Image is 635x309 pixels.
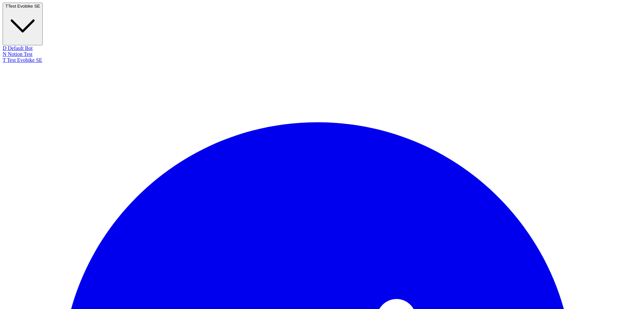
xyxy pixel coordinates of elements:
div: Test Evobike SE [3,57,632,63]
div: Default Bot [3,45,632,51]
span: N [3,51,7,57]
span: T [5,4,8,9]
span: Test Evobike SE [8,4,40,9]
span: D [3,45,7,51]
div: Notion Test [3,51,632,57]
button: TTest Evobike SE [3,3,43,45]
span: T [3,57,6,63]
